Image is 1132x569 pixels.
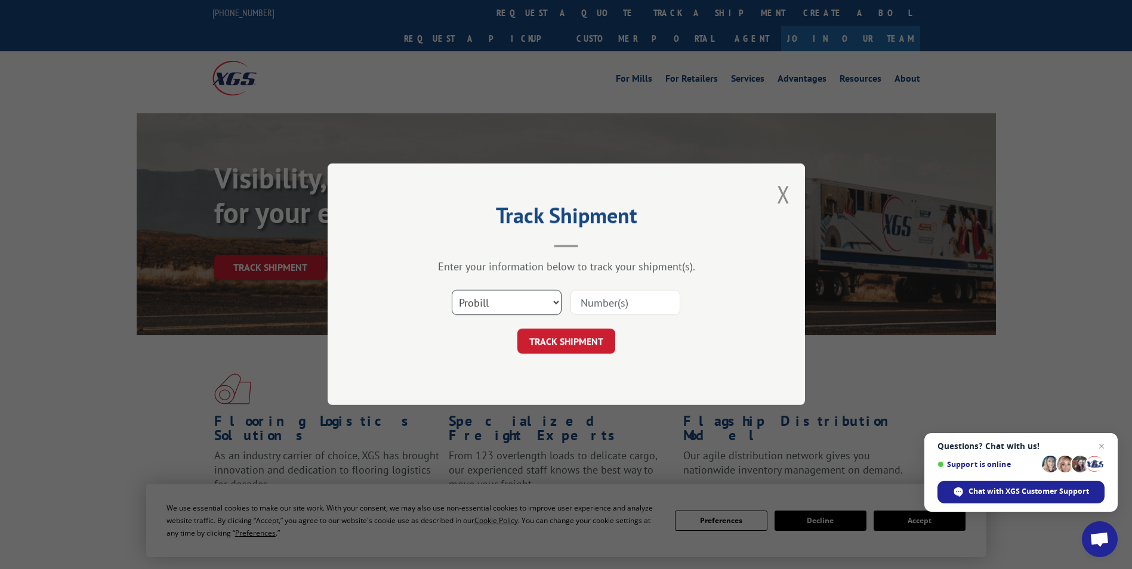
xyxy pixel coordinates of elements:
[1082,521,1118,557] a: Open chat
[387,207,745,230] h2: Track Shipment
[968,486,1089,497] span: Chat with XGS Customer Support
[937,481,1105,503] span: Chat with XGS Customer Support
[387,260,745,274] div: Enter your information below to track your shipment(s).
[937,441,1105,451] span: Questions? Chat with us!
[517,329,615,354] button: TRACK SHIPMENT
[777,178,790,210] button: Close modal
[570,290,680,316] input: Number(s)
[937,460,1038,469] span: Support is online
